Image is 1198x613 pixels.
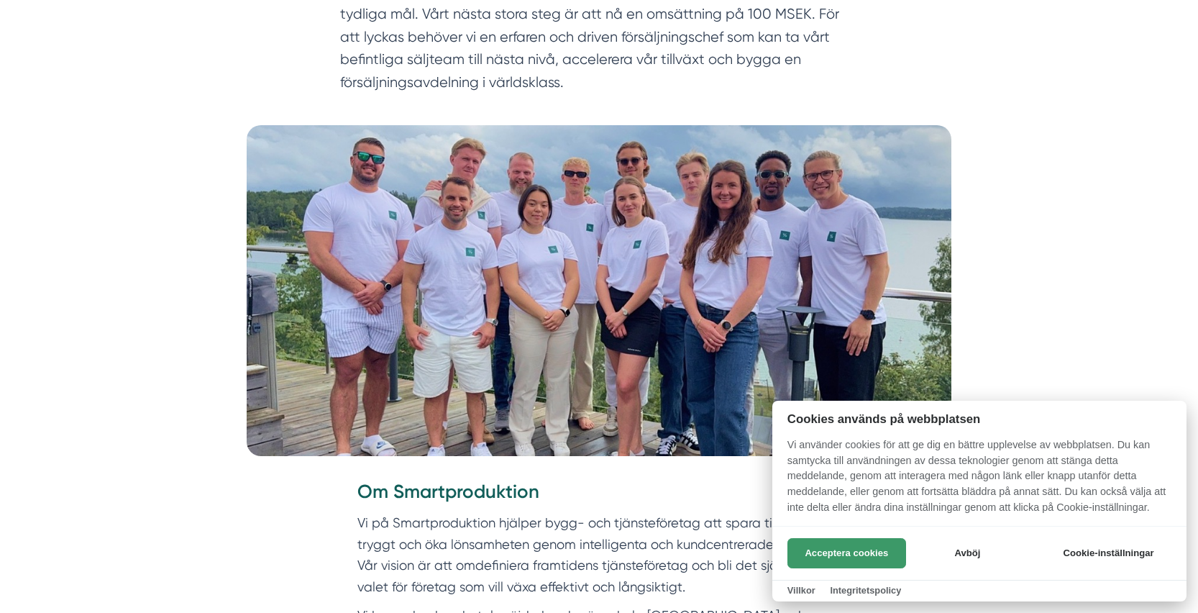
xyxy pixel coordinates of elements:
a: Integritetspolicy [830,585,901,596]
button: Avböj [910,538,1025,568]
a: Villkor [787,585,815,596]
button: Cookie-inställningar [1046,538,1171,568]
h2: Cookies används på webbplatsen [772,412,1186,426]
button: Acceptera cookies [787,538,906,568]
p: Vi använder cookies för att ge dig en bättre upplevelse av webbplatsen. Du kan samtycka till anvä... [772,437,1186,525]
